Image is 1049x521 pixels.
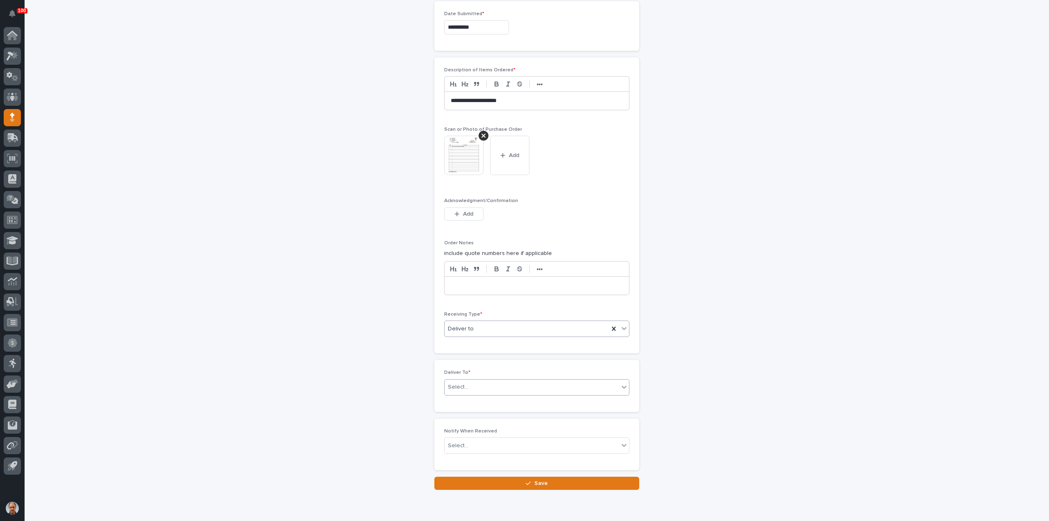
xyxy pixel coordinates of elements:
button: ••• [534,264,545,274]
div: Select... [448,383,468,391]
button: Save [434,477,639,490]
span: Deliver to [448,325,474,333]
span: Acknowledgment/Confirmation [444,198,518,203]
span: Add [509,152,519,158]
span: Scan or Photo of Purchase Order [444,127,522,132]
span: Date Submitted [444,11,484,16]
span: Add [463,211,473,217]
button: Add [490,136,529,175]
button: Notifications [4,5,21,22]
div: Notifications100 [10,10,21,23]
span: Description of Items Ordered [444,68,515,73]
button: ••• [534,79,545,89]
p: include quote numbers here if applicable [444,249,629,258]
span: Deliver To [444,370,470,375]
p: 100 [18,8,26,14]
span: Notify When Received [444,429,497,434]
span: Save [534,480,548,486]
div: Select... [448,441,468,450]
span: Receiving Type [444,312,482,317]
span: Order Notes [444,241,474,246]
button: users-avatar [4,500,21,517]
strong: ••• [537,81,543,88]
strong: ••• [537,266,543,273]
button: Add [444,207,484,221]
